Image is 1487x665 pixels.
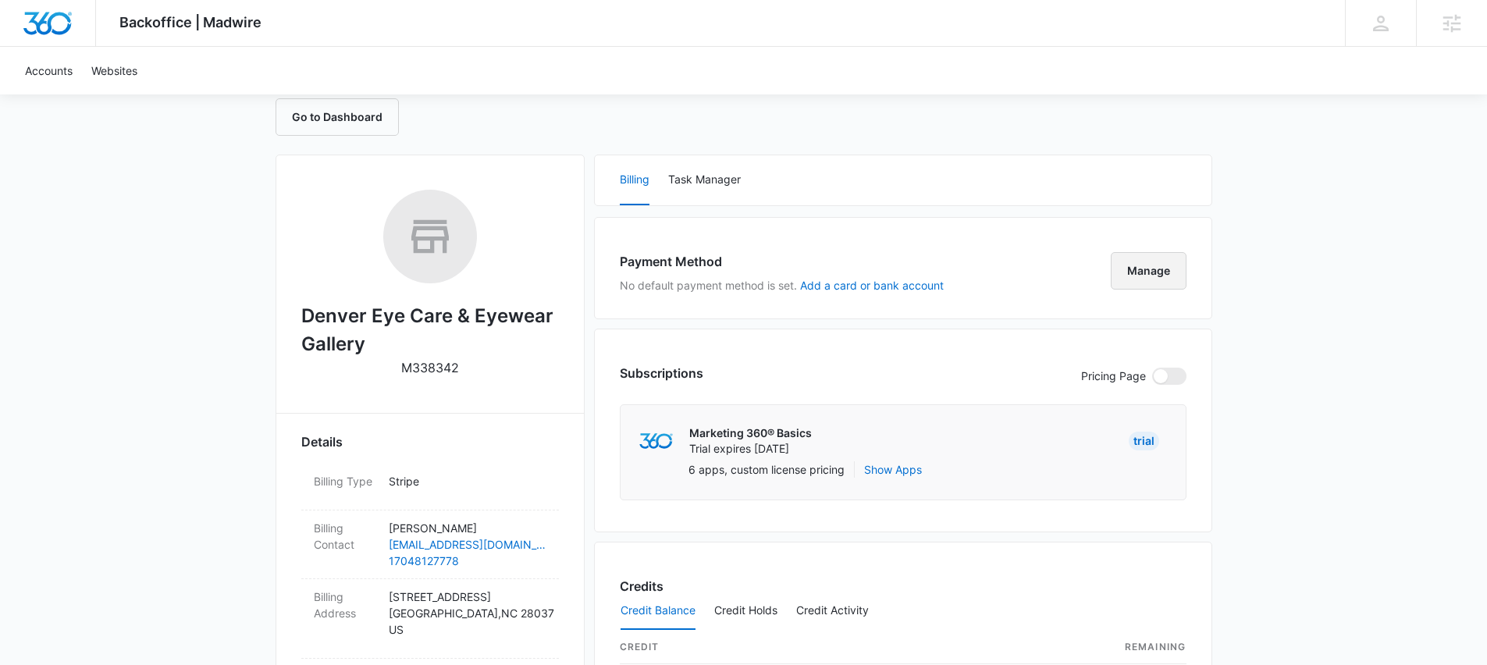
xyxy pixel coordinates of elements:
p: 6 apps, custom license pricing [688,461,845,478]
p: Trial expires [DATE] [689,441,812,457]
dt: Billing Type [314,473,376,489]
div: Billing Contact[PERSON_NAME][EMAIL_ADDRESS][DOMAIN_NAME]17048127778 [301,510,559,579]
span: Backoffice | Madwire [119,14,261,30]
dt: Billing Address [314,589,376,621]
div: Billing TypeStripe [301,464,559,510]
div: Trial [1129,432,1159,450]
p: No default payment method is set. [620,277,944,293]
span: Details [301,432,343,451]
p: Pricing Page [1081,368,1146,385]
button: Task Manager [668,155,741,205]
h3: Subscriptions [620,364,703,382]
div: Billing Address[STREET_ADDRESS][GEOGRAPHIC_DATA],NC 28037US [301,579,559,659]
p: [STREET_ADDRESS] [GEOGRAPHIC_DATA] , NC 28037 US [389,589,546,638]
p: Marketing 360® Basics [689,425,812,441]
p: M338342 [401,358,459,377]
button: Credit Activity [796,592,869,630]
a: [EMAIL_ADDRESS][DOMAIN_NAME] [389,536,546,553]
p: [PERSON_NAME] [389,520,546,536]
button: Credit Holds [714,592,777,630]
button: Credit Balance [621,592,695,630]
dt: Billing Contact [314,520,376,553]
button: Billing [620,155,649,205]
h2: Denver Eye Care & Eyewear Gallery [301,302,559,358]
h3: Credits [620,577,663,596]
button: Manage [1111,252,1186,290]
th: credit [620,631,1021,664]
h3: Payment Method [620,252,944,271]
a: 17048127778 [389,553,546,569]
a: Accounts [16,47,82,94]
button: Go to Dashboard [276,98,399,136]
th: Remaining [1021,631,1186,664]
img: marketing360Logo [639,433,673,450]
button: Add a card or bank account [800,280,944,291]
p: Stripe [389,473,546,489]
a: Websites [82,47,147,94]
button: Show Apps [864,461,922,478]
